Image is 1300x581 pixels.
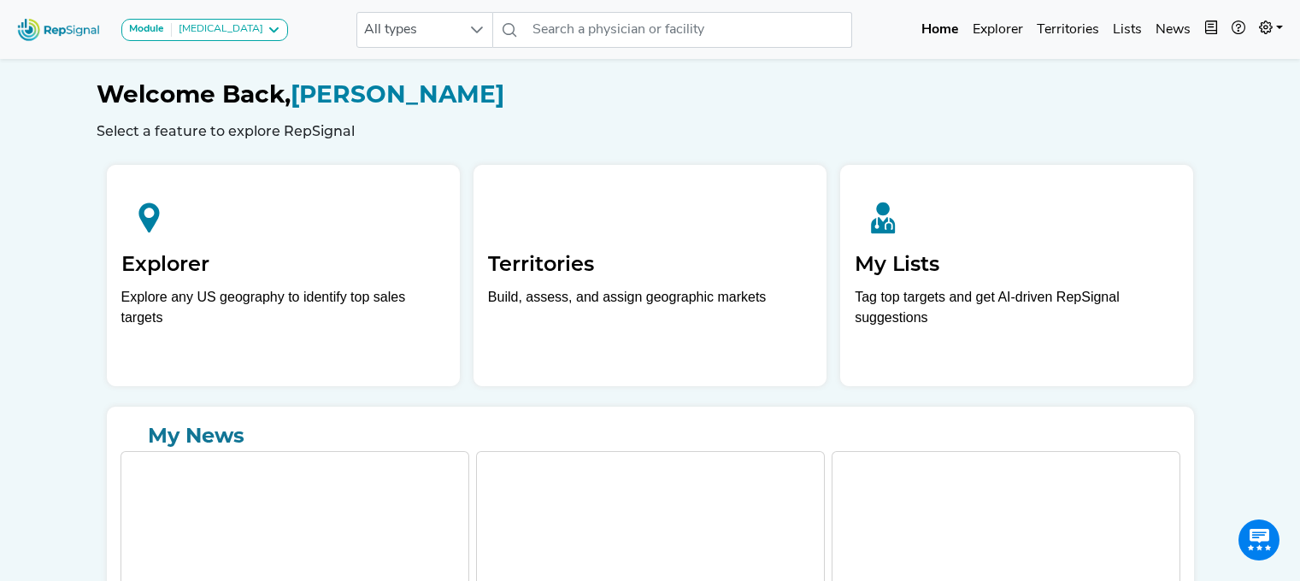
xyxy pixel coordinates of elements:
[488,252,812,277] h2: Territories
[97,123,1204,139] h6: Select a feature to explore RepSignal
[129,24,164,34] strong: Module
[121,19,288,41] button: Module[MEDICAL_DATA]
[526,12,852,48] input: Search a physician or facility
[172,23,263,37] div: [MEDICAL_DATA]
[855,287,1179,337] p: Tag top targets and get AI-driven RepSignal suggestions
[1030,13,1106,47] a: Territories
[488,287,812,337] p: Build, assess, and assign geographic markets
[121,252,445,277] h2: Explorer
[855,252,1179,277] h2: My Lists
[1149,13,1197,47] a: News
[97,79,291,109] span: Welcome Back,
[840,165,1193,386] a: My ListsTag top targets and get AI-driven RepSignal suggestions
[121,420,1180,451] a: My News
[474,165,826,386] a: TerritoriesBuild, assess, and assign geographic markets
[1106,13,1149,47] a: Lists
[915,13,966,47] a: Home
[107,165,460,386] a: ExplorerExplore any US geography to identify top sales targets
[1197,13,1225,47] button: Intel Book
[121,287,445,328] div: Explore any US geography to identify top sales targets
[357,13,460,47] span: All types
[97,80,1204,109] h1: [PERSON_NAME]
[966,13,1030,47] a: Explorer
